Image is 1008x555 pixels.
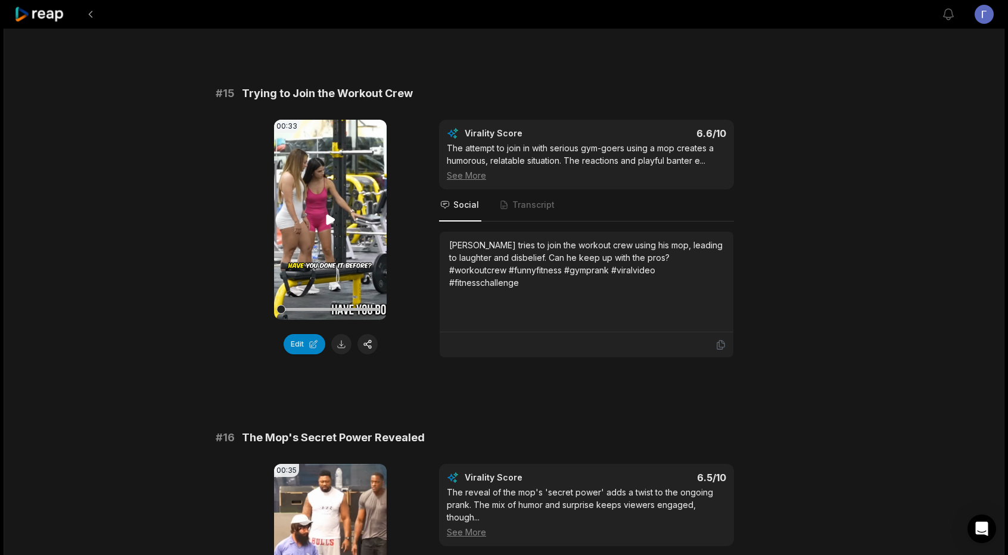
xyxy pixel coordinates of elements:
video: Your browser does not support mp4 format. [274,120,387,320]
div: See More [447,526,726,538]
span: The Mop's Secret Power Revealed [242,429,425,446]
span: Social [453,199,479,211]
div: Virality Score [465,127,593,139]
div: Virality Score [465,472,593,484]
div: [PERSON_NAME] tries to join the workout crew using his mop, leading to laughter and disbelief. Ca... [449,239,724,289]
div: Open Intercom Messenger [967,515,996,543]
div: 6.5 /10 [599,472,727,484]
nav: Tabs [439,189,734,222]
div: The attempt to join in with serious gym-goers using a mop creates a humorous, relatable situation... [447,142,726,182]
div: 6.6 /10 [599,127,727,139]
div: See More [447,169,726,182]
span: Trying to Join the Workout Crew [242,85,413,102]
span: Transcript [512,199,555,211]
span: # 15 [216,85,235,102]
span: # 16 [216,429,235,446]
button: Edit [284,334,325,354]
div: The reveal of the mop's 'secret power' adds a twist to the ongoing prank. The mix of humor and su... [447,486,726,538]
